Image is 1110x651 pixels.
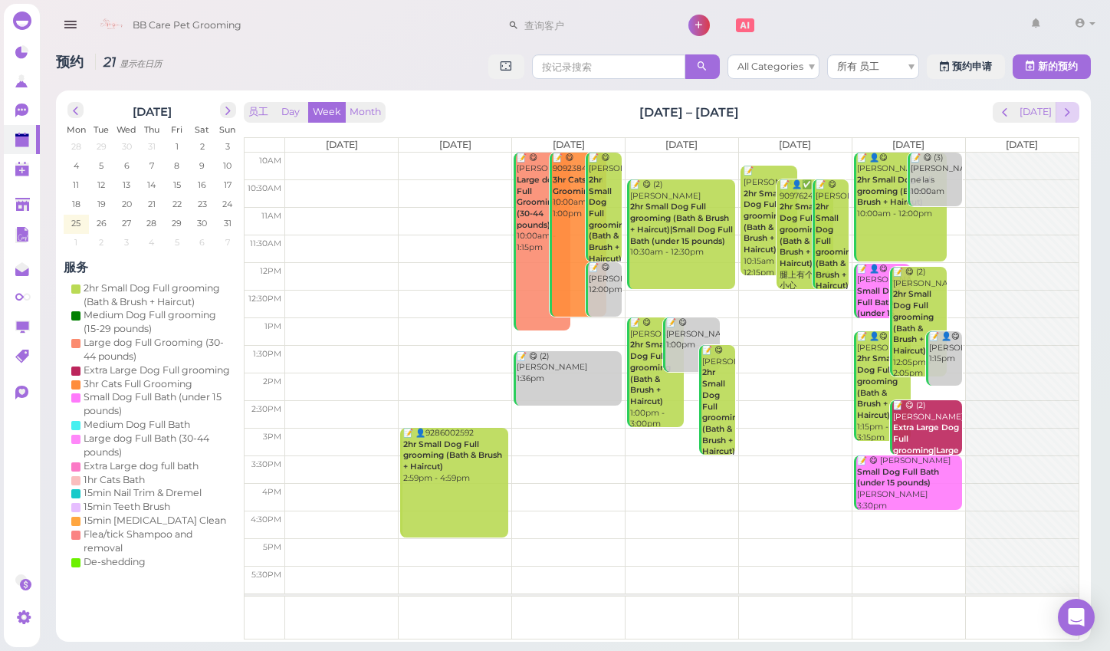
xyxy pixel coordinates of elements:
[146,140,157,153] span: 31
[927,54,1005,79] a: 预约申请
[96,197,107,211] span: 19
[172,159,181,173] span: 8
[84,418,190,432] div: Medium Dog Full Bath
[260,266,281,276] span: 12pm
[84,308,232,336] div: Medium Dog Full grooming (15-29 pounds)
[259,156,281,166] span: 10am
[588,262,622,296] div: 📝 😋 [PERSON_NAME] 12:00pm
[120,216,133,230] span: 27
[72,159,80,173] span: 4
[837,61,879,72] span: 所有 员工
[737,61,803,72] span: All Categories
[532,54,685,79] input: 按记录搜索
[702,367,743,456] b: 2hr Small Dog Full grooming (Bath & Brush + Haircut)
[120,140,133,153] span: 30
[665,317,720,351] div: 📝 😋 [PERSON_NAME] 1:00pm
[84,377,192,391] div: 3hr Cats Full Grooming
[84,390,232,418] div: Small Dog Full Bath (under 15 pounds)
[133,4,241,47] span: BB Care Pet Grooming
[224,140,232,153] span: 3
[84,281,232,309] div: 2hr Small Dog Full grooming (Bath & Brush + Haircut)
[84,555,146,569] div: De-shedding
[121,178,132,192] span: 13
[95,140,108,153] span: 29
[1056,102,1079,123] button: next
[701,345,735,492] div: 📝 😋 [PERSON_NAME] 1:30pm - 3:30pm
[146,178,157,192] span: 14
[144,124,159,135] span: Thu
[856,264,911,343] div: 📝 👤😋 [PERSON_NAME] 12:01pm
[928,331,962,365] div: 📝 👤😋 [PERSON_NAME] 1:15pm
[173,235,181,249] span: 5
[172,178,182,192] span: 15
[553,175,603,196] b: 3hr Cats Full Grooming
[196,197,209,211] span: 23
[630,340,671,406] b: 2hr Small Dog Full grooming (Bath & Brush + Haircut)
[517,175,558,230] b: Large dog Full Grooming (30-44 pounds)
[171,197,183,211] span: 22
[892,139,924,150] span: [DATE]
[263,432,281,442] span: 3pm
[589,175,629,264] b: 2hr Small Dog Full grooming (Bath & Brush + Haircut)
[780,202,820,268] b: 2hr Small Dog Full grooming (Bath & Brush + Haircut)
[815,179,849,326] div: 📝 😋 [PERSON_NAME] 10:30am - 12:30pm
[857,353,898,419] b: 2hr Small Dog Full grooming (Bath & Brush + Haircut)
[97,235,105,249] span: 2
[195,216,209,230] span: 30
[251,404,281,414] span: 2:30pm
[629,179,735,258] div: 📝 😋 (2) [PERSON_NAME] 10:30am - 12:30pm
[816,202,856,291] b: 2hr Small Dog Full grooming (Bath & Brush + Haircut)
[639,104,739,121] h2: [DATE] – [DATE]
[73,235,79,249] span: 1
[1006,139,1038,150] span: [DATE]
[272,102,309,123] button: Day
[84,363,230,377] div: Extra Large Dog Full grooming
[94,124,109,135] span: Tue
[244,102,273,123] button: 员工
[253,349,281,359] span: 1:30pm
[743,166,797,278] div: 📝 [PERSON_NAME] 10:15am - 12:15pm
[171,124,182,135] span: Fri
[263,542,281,552] span: 5pm
[97,159,105,173] span: 5
[67,124,86,135] span: Mon
[222,216,233,230] span: 31
[195,124,209,135] span: Sat
[219,124,235,135] span: Sun
[993,102,1016,123] button: prev
[856,455,962,511] div: 📝 😋 [PERSON_NAME] [PERSON_NAME] 3:30pm
[84,500,170,514] div: 15min Teeth Brush
[345,102,386,123] button: Month
[630,202,733,245] b: 2hr Small Dog Full grooming (Bath & Brush + Haircut)|Small Dog Full Bath (under 15 pounds)
[198,235,206,249] span: 6
[744,189,784,255] b: 2hr Small Dog Full grooming (Bath & Brush + Haircut)
[224,235,232,249] span: 7
[1013,54,1091,79] button: 新的预约
[67,102,84,118] button: prev
[96,178,107,192] span: 12
[117,124,136,135] span: Wed
[146,197,157,211] span: 21
[123,159,131,173] span: 6
[84,336,232,363] div: Large dog Full Grooming (30-44 pounds)
[248,294,281,304] span: 12:30pm
[84,459,199,473] div: Extra Large dog full bath
[857,175,933,207] b: 2hr Small Dog Full grooming (Bath & Brush + Haircut)
[629,317,684,430] div: 📝 😋 [PERSON_NAME] 1:00pm - 3:00pm
[84,528,232,555] div: Flea/tick Shampoo and removal
[133,102,172,119] h2: [DATE]
[84,514,226,528] div: 15min [MEDICAL_DATA] Clean
[910,153,962,198] div: 📝 😋 (3) [PERSON_NAME] ne la s 10:00am
[84,473,145,487] div: 1hr Cats Bath
[199,140,206,153] span: 2
[64,260,240,275] h4: 服务
[84,486,202,500] div: 15min Nail Trim & Dremel
[120,58,162,69] small: 显示在日历
[1038,61,1078,72] span: 新的预约
[250,238,281,248] span: 11:30am
[519,13,668,38] input: 查询客户
[403,439,502,472] b: 2hr Small Dog Full grooming (Bath & Brush + Haircut)
[120,197,133,211] span: 20
[516,153,570,254] div: 📝 😋 [PERSON_NAME] 10:00am - 1:15pm
[84,432,232,459] div: Large dog Full Bath (30-44 pounds)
